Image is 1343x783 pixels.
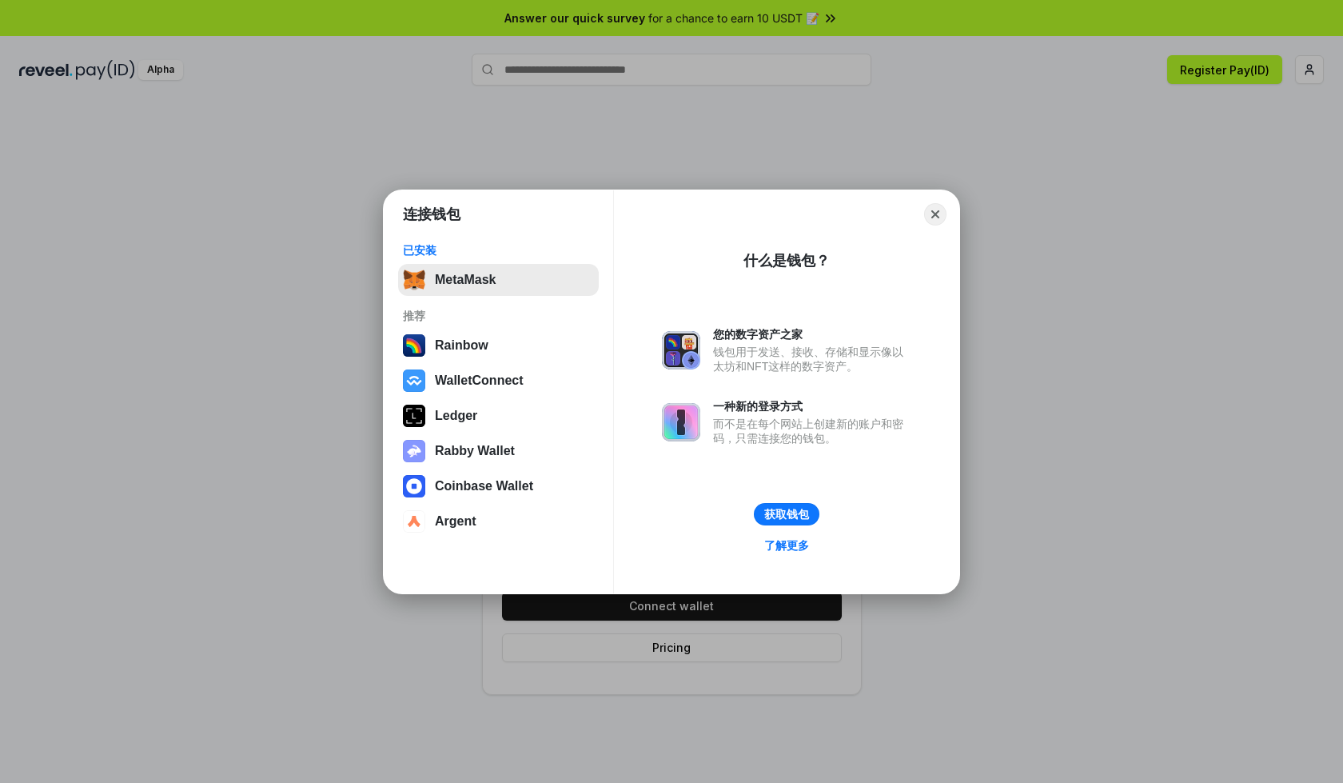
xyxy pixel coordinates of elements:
[713,327,911,342] div: 您的数字资产之家
[403,440,425,462] img: svg+xml,%3Csvg%20xmlns%3D%22http%3A%2F%2Fwww.w3.org%2F2000%2Fsvg%22%20fill%3D%22none%22%20viewBox...
[435,444,515,458] div: Rabby Wallet
[435,514,476,529] div: Argent
[435,409,477,423] div: Ledger
[764,507,809,521] div: 获取钱包
[403,205,460,224] h1: 连接钱包
[713,345,911,374] div: 钱包用于发送、接收、存储和显示像以太坊和NFT这样的数字资产。
[403,334,425,357] img: svg+xml,%3Csvg%20width%3D%22120%22%20height%3D%22120%22%20viewBox%3D%220%200%20120%20120%22%20fil...
[403,370,425,392] img: svg+xml,%3Csvg%20width%3D%2228%22%20height%3D%2228%22%20viewBox%3D%220%200%2028%2028%22%20fill%3D...
[713,417,911,445] div: 而不是在每个网站上创建新的账户和密码，只需连接您的钱包。
[754,503,819,525] button: 获取钱包
[435,374,524,388] div: WalletConnect
[403,309,594,323] div: 推荐
[403,405,425,427] img: svg+xml,%3Csvg%20xmlns%3D%22http%3A%2F%2Fwww.w3.org%2F2000%2Fsvg%22%20width%3D%2228%22%20height%3...
[403,243,594,258] div: 已安装
[924,203,946,226] button: Close
[662,403,700,441] img: svg+xml,%3Csvg%20xmlns%3D%22http%3A%2F%2Fwww.w3.org%2F2000%2Fsvg%22%20fill%3D%22none%22%20viewBox...
[435,479,533,493] div: Coinbase Wallet
[403,510,425,533] img: svg+xml,%3Csvg%20width%3D%2228%22%20height%3D%2228%22%20viewBox%3D%220%200%2028%2028%22%20fill%3D...
[398,470,599,502] button: Coinbase Wallet
[398,400,599,432] button: Ledger
[713,399,911,413] div: 一种新的登录方式
[398,330,599,362] button: Rainbow
[398,264,599,296] button: MetaMask
[435,273,496,287] div: MetaMask
[764,538,809,553] div: 了解更多
[403,475,425,497] img: svg+xml,%3Csvg%20width%3D%2228%22%20height%3D%2228%22%20viewBox%3D%220%200%2028%2028%22%20fill%3D...
[662,331,700,370] img: svg+xml,%3Csvg%20xmlns%3D%22http%3A%2F%2Fwww.w3.org%2F2000%2Fsvg%22%20fill%3D%22none%22%20viewBox...
[743,251,830,270] div: 什么是钱包？
[755,535,819,556] a: 了解更多
[435,338,488,353] div: Rainbow
[398,505,599,537] button: Argent
[398,435,599,467] button: Rabby Wallet
[403,269,425,291] img: svg+xml,%3Csvg%20fill%3D%22none%22%20height%3D%2233%22%20viewBox%3D%220%200%2035%2033%22%20width%...
[398,365,599,397] button: WalletConnect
